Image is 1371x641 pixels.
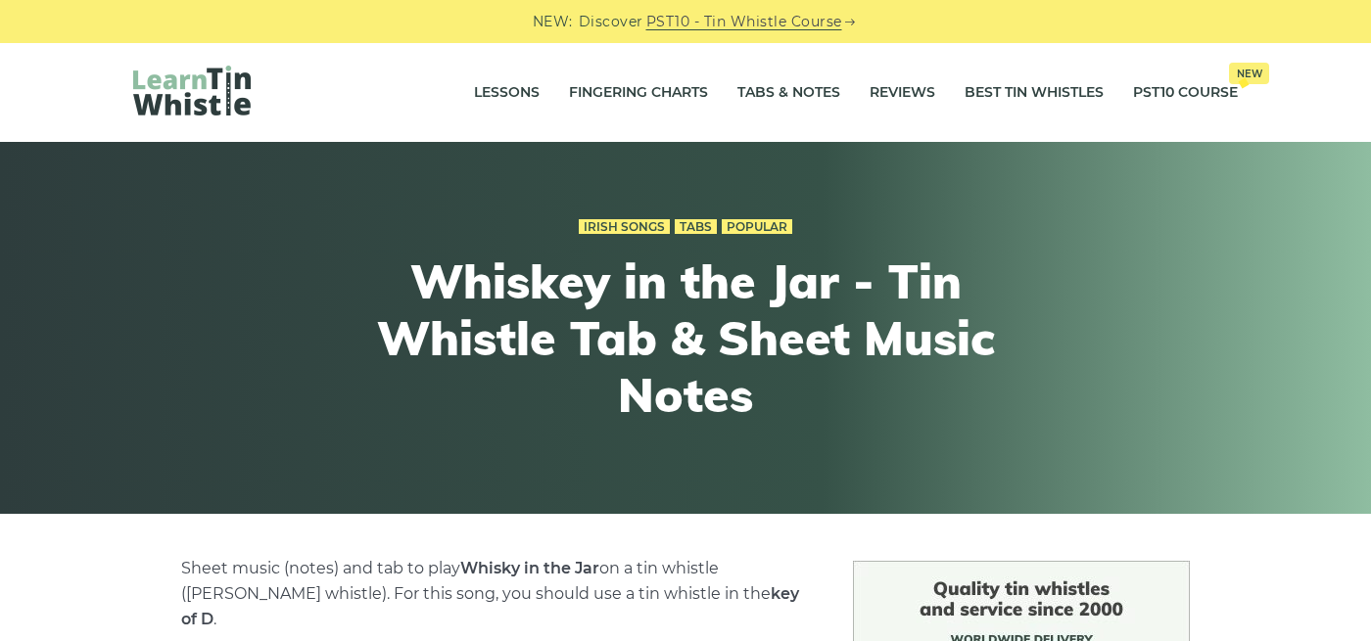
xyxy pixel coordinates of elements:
[675,219,717,235] a: Tabs
[965,69,1104,117] a: Best Tin Whistles
[722,219,792,235] a: Popular
[325,253,1046,423] h1: Whiskey in the Jar - Tin Whistle Tab & Sheet Music Notes
[460,559,599,577] strong: Whisky in the Jar
[870,69,935,117] a: Reviews
[1229,63,1269,84] span: New
[1133,69,1238,117] a: PST10 CourseNew
[133,66,251,115] img: LearnTinWhistle.com
[181,556,806,632] p: Sheet music (notes) and tab to play on a tin whistle ([PERSON_NAME] whistle). For this song, you ...
[474,69,540,117] a: Lessons
[737,69,840,117] a: Tabs & Notes
[569,69,708,117] a: Fingering Charts
[579,219,670,235] a: Irish Songs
